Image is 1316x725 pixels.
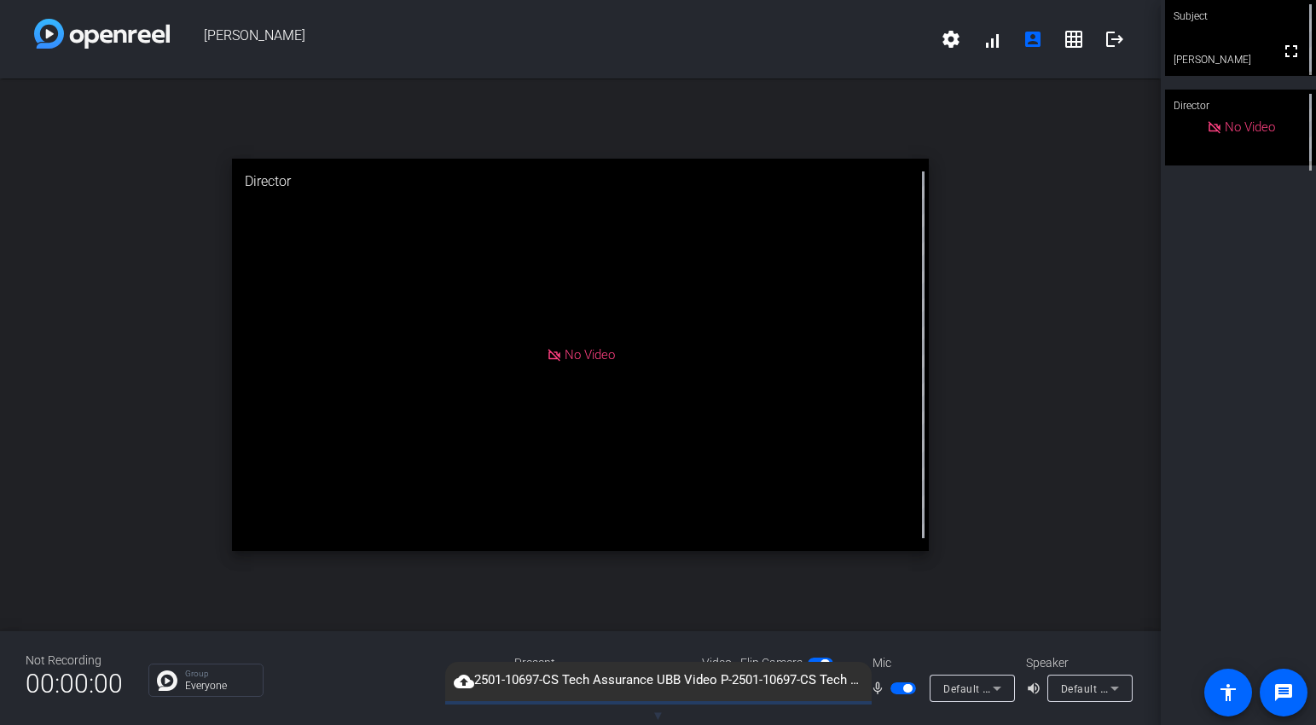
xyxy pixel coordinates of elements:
[232,159,929,205] div: Director
[514,654,685,672] div: Present
[26,652,123,670] div: Not Recording
[870,678,890,699] mat-icon: mic_none
[157,670,177,691] img: Chat Icon
[1281,41,1302,61] mat-icon: fullscreen
[445,670,872,691] span: 2501-10697-CS Tech Assurance UBB Video P-2501-10697-CS Tech Assurance UBB Video Podcasts - Spring...
[1026,654,1128,672] div: Speaker
[565,347,615,362] span: No Video
[1273,682,1294,703] mat-icon: message
[34,19,170,49] img: white-gradient.svg
[943,681,1137,695] span: Default - External Microphone (Built-in)
[1104,29,1125,49] mat-icon: logout
[170,19,930,60] span: [PERSON_NAME]
[1023,29,1043,49] mat-icon: account_box
[1064,29,1084,49] mat-icon: grid_on
[185,670,254,678] p: Group
[702,654,732,672] span: Video
[652,708,664,723] span: ▼
[740,654,803,672] span: Flip Camera
[1165,90,1316,122] div: Director
[855,654,1026,672] div: Mic
[941,29,961,49] mat-icon: settings
[1061,681,1259,695] span: Default - External Headphones (Built-in)
[1225,119,1275,135] span: No Video
[1026,678,1046,699] mat-icon: volume_up
[185,681,254,691] p: Everyone
[454,671,474,692] mat-icon: cloud_upload
[971,19,1012,60] button: signal_cellular_alt
[1218,682,1238,703] mat-icon: accessibility
[26,663,123,705] span: 00:00:00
